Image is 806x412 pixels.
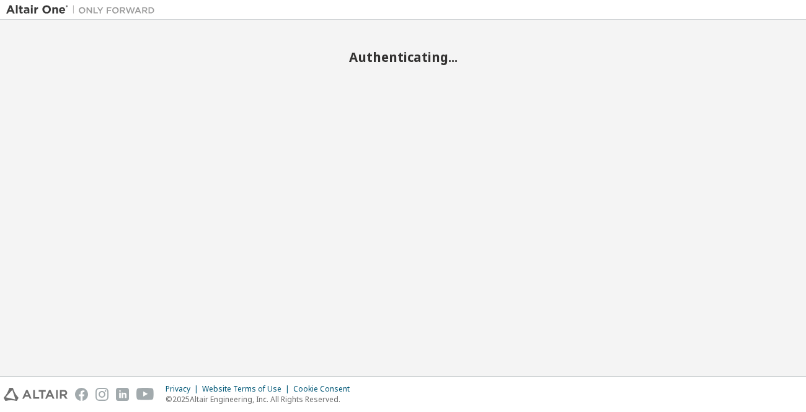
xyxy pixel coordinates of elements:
img: linkedin.svg [116,388,129,401]
img: instagram.svg [95,388,108,401]
img: Altair One [6,4,161,16]
div: Privacy [166,384,202,394]
img: facebook.svg [75,388,88,401]
h2: Authenticating... [6,49,800,65]
div: Website Terms of Use [202,384,293,394]
p: © 2025 Altair Engineering, Inc. All Rights Reserved. [166,394,357,405]
img: altair_logo.svg [4,388,68,401]
img: youtube.svg [136,388,154,401]
div: Cookie Consent [293,384,357,394]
